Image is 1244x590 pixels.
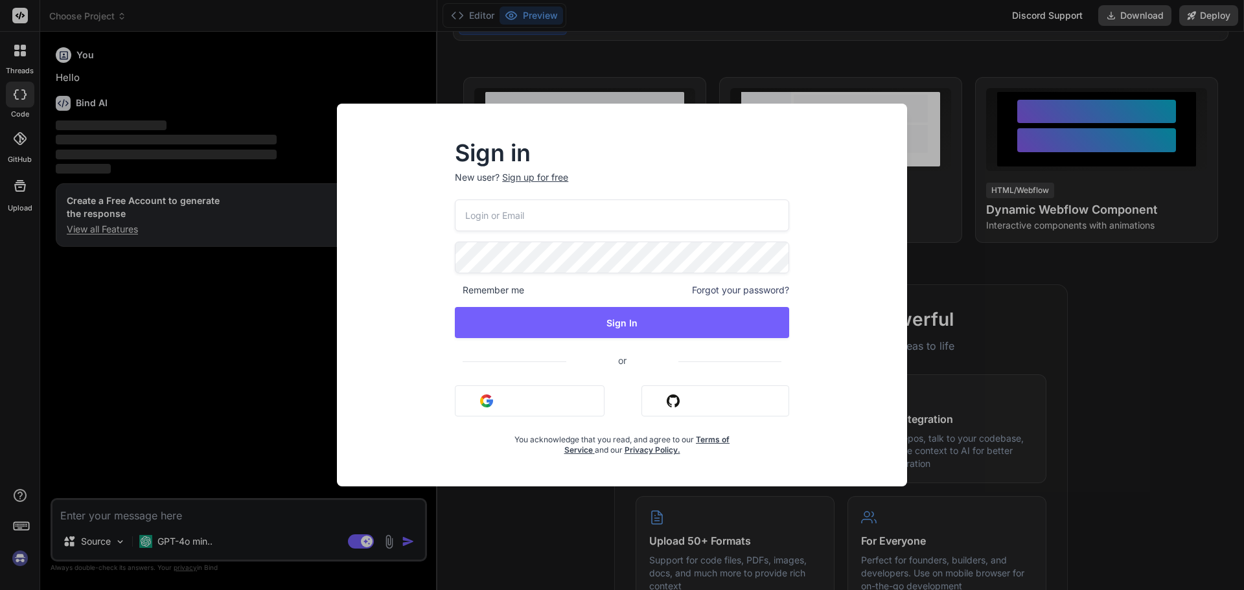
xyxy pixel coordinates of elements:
a: Privacy Policy. [625,445,680,455]
span: Forgot your password? [692,284,789,297]
p: New user? [455,171,789,199]
h2: Sign in [455,142,789,163]
button: Sign in with Google [455,385,605,416]
span: or [566,345,678,376]
input: Login or Email [455,199,789,231]
button: Sign In [455,307,789,338]
div: You acknowledge that you read, and agree to our and our [511,427,733,455]
img: google [480,394,493,407]
button: Sign in with Github [641,385,789,416]
a: Terms of Service [564,435,730,455]
div: Sign up for free [502,171,568,184]
span: Remember me [455,284,524,297]
img: github [667,394,680,407]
